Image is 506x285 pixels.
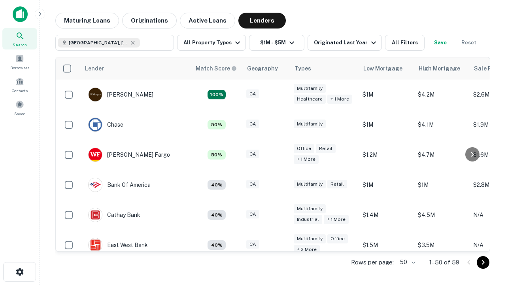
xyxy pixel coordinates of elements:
th: Capitalize uses an advanced AI algorithm to match your search with the best lender. The match sco... [191,57,242,80]
div: CA [246,150,259,159]
div: CA [246,180,259,189]
div: Matching Properties: 18, hasApolloMatch: undefined [208,90,226,99]
span: Saved [14,110,26,117]
a: Search [2,28,37,49]
div: Multifamily [294,204,326,213]
p: 1–50 of 59 [429,258,459,267]
div: Low Mortgage [363,64,402,73]
div: Bank Of America [88,178,151,192]
div: Office [294,144,314,153]
p: Rows per page: [351,258,394,267]
button: Go to next page [477,256,489,269]
div: Retail [327,180,347,189]
div: Geography [247,64,278,73]
td: $3.5M [414,230,469,260]
div: Office [327,234,348,243]
div: [PERSON_NAME] [88,87,153,102]
div: [PERSON_NAME] Fargo [88,148,170,162]
td: $1.4M [359,200,414,230]
th: Geography [242,57,290,80]
div: CA [246,120,259,129]
button: Active Loans [180,13,235,28]
div: + 1 more [327,95,352,104]
img: picture [89,208,102,222]
div: East West Bank [88,238,148,252]
img: capitalize-icon.png [13,6,28,22]
td: $4.1M [414,110,469,140]
div: Chase [88,118,123,132]
img: picture [89,88,102,101]
div: Matching Properties: 4, hasApolloMatch: undefined [208,180,226,190]
iframe: Chat Widget [466,222,506,260]
img: picture [89,118,102,131]
div: CA [246,210,259,219]
span: Search [13,42,27,48]
td: $1M [359,170,414,200]
button: Save your search to get updates of matches that match your search criteria. [428,35,453,51]
img: picture [89,178,102,192]
div: Cathay Bank [88,208,140,222]
div: 50 [397,256,417,268]
th: High Mortgage [414,57,469,80]
span: Contacts [12,87,28,94]
div: Multifamily [294,120,326,129]
div: Matching Properties: 4, hasApolloMatch: undefined [208,210,226,220]
div: + 1 more [324,215,349,224]
div: Lender [85,64,104,73]
th: Types [290,57,359,80]
button: Lenders [238,13,286,28]
a: Saved [2,97,37,118]
div: Healthcare [294,95,326,104]
a: Contacts [2,74,37,95]
button: Maturing Loans [55,13,119,28]
td: $4.2M [414,80,469,110]
div: Retail [316,144,336,153]
div: Industrial [294,215,322,224]
td: $1.5M [359,230,414,260]
button: All Property Types [177,35,246,51]
div: Types [295,64,311,73]
div: Multifamily [294,234,326,243]
button: Originations [122,13,177,28]
span: [GEOGRAPHIC_DATA], [GEOGRAPHIC_DATA], [GEOGRAPHIC_DATA] [69,39,128,46]
button: Originated Last Year [308,35,382,51]
div: + 1 more [294,155,319,164]
button: Reset [456,35,481,51]
div: Originated Last Year [314,38,378,47]
th: Low Mortgage [359,57,414,80]
div: CA [246,89,259,99]
td: $1M [359,80,414,110]
div: + 2 more [294,245,320,254]
td: $4.5M [414,200,469,230]
div: Matching Properties: 4, hasApolloMatch: undefined [208,240,226,250]
img: picture [89,148,102,161]
button: $1M - $5M [249,35,304,51]
span: Borrowers [10,65,29,71]
td: $1M [414,170,469,200]
div: CA [246,240,259,249]
td: $4.7M [414,140,469,170]
div: Matching Properties: 5, hasApolloMatch: undefined [208,120,226,129]
img: picture [89,238,102,252]
div: Multifamily [294,84,326,93]
h6: Match Score [196,64,235,73]
th: Lender [80,57,191,80]
td: $1.2M [359,140,414,170]
div: Capitalize uses an advanced AI algorithm to match your search with the best lender. The match sco... [196,64,237,73]
div: High Mortgage [419,64,460,73]
td: $1M [359,110,414,140]
button: All Filters [385,35,425,51]
div: Matching Properties: 5, hasApolloMatch: undefined [208,150,226,160]
a: Borrowers [2,51,37,72]
div: Multifamily [294,180,326,189]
